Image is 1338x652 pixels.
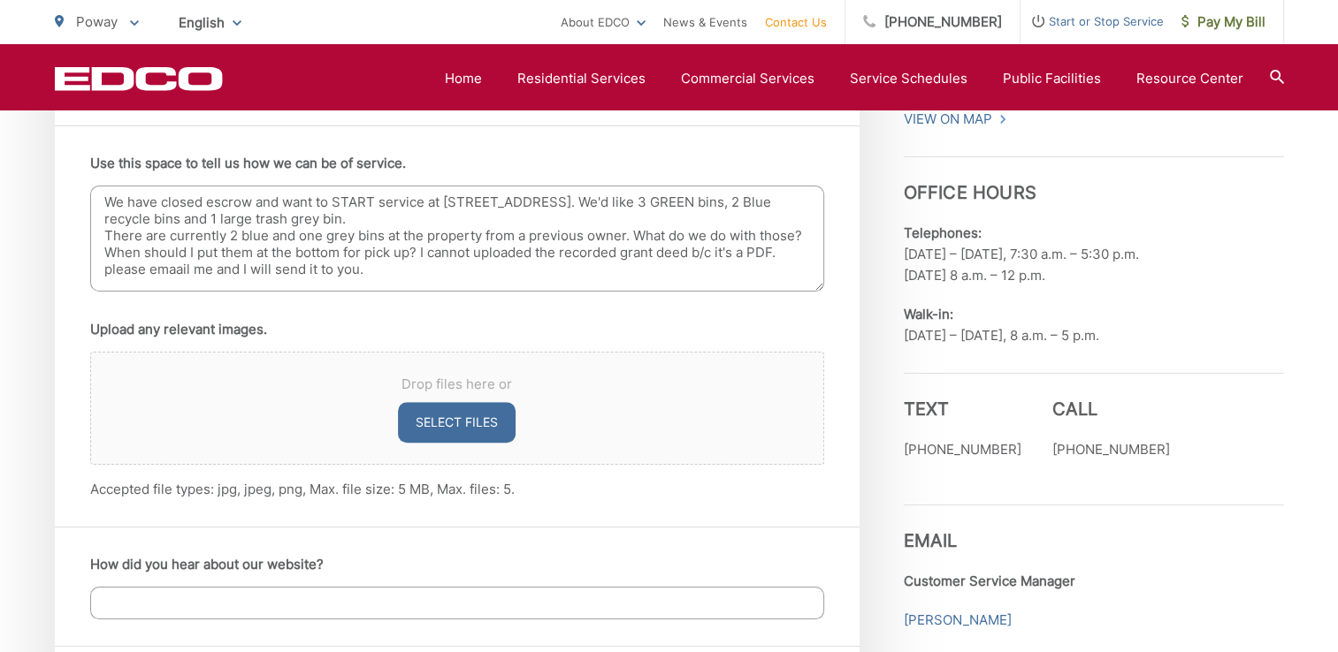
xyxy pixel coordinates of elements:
p: [DATE] – [DATE], 8 a.m. – 5 p.m. [904,304,1284,346]
p: [PHONE_NUMBER] [1052,439,1170,460]
a: Resource Center [1136,68,1243,89]
p: [DATE] – [DATE], 7:30 a.m. – 5:30 p.m. [DATE] 8 a.m. – 12 p.m. [904,223,1284,286]
a: EDCD logo. Return to the homepage. [55,66,223,91]
span: Poway [76,13,118,30]
a: Home [445,68,482,89]
h3: Call [1052,398,1170,420]
b: Telephones: [904,224,982,241]
a: Residential Services [517,68,646,89]
span: Accepted file types: jpg, jpeg, png, Max. file size: 5 MB, Max. files: 5. [90,481,515,497]
span: English [165,7,255,38]
a: Contact Us [765,11,827,33]
a: Public Facilities [1003,68,1101,89]
a: Commercial Services [681,68,814,89]
a: About EDCO [561,11,646,33]
a: View On Map [904,109,1007,130]
p: [PHONE_NUMBER] [904,439,1021,460]
a: [PERSON_NAME] [904,610,1012,631]
h3: Office Hours [904,156,1284,203]
h3: Text [904,398,1021,420]
b: Walk-in: [904,306,953,322]
label: How did you hear about our website? [90,557,324,572]
button: select files, upload any relevant images. [398,402,516,443]
span: Drop files here or [112,374,802,395]
a: News & Events [663,11,747,33]
label: Use this space to tell us how we can be of service. [90,155,406,171]
h3: Email [904,504,1284,551]
span: Pay My Bill [1181,11,1265,33]
label: Upload any relevant images. [90,322,267,337]
a: Service Schedules [850,68,967,89]
strong: Customer Service Manager [904,572,1075,589]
